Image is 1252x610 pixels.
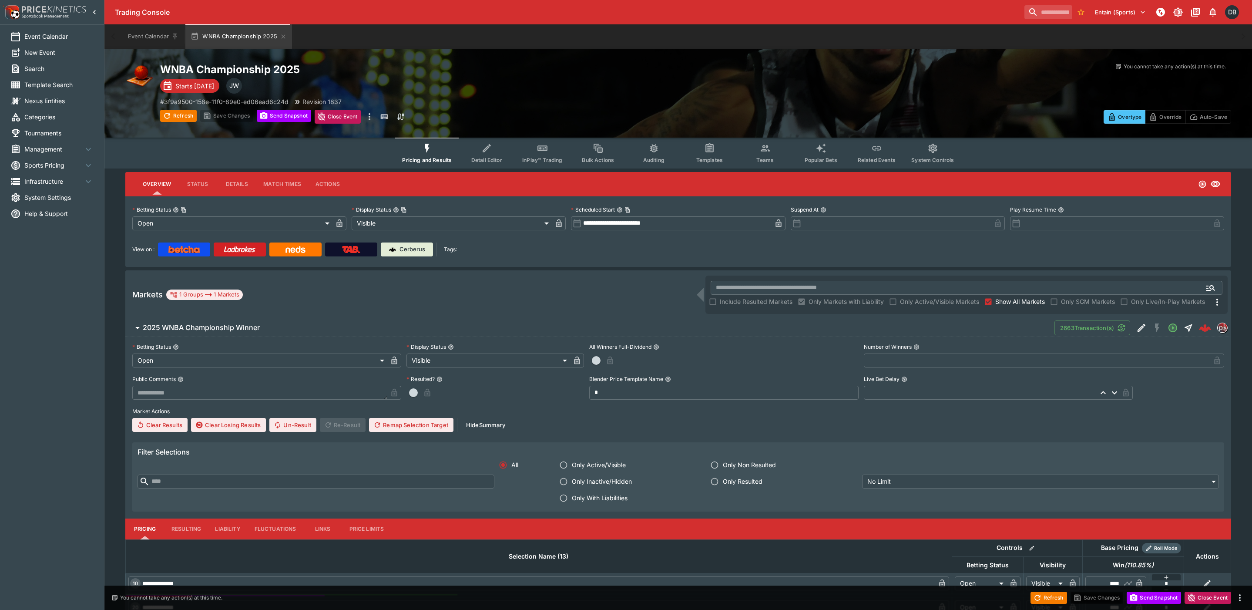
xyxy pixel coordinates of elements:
button: Un-Result [269,418,316,432]
p: Live Bet Delay [864,375,900,383]
button: Documentation [1188,4,1203,20]
svg: Open [1198,180,1207,189]
svg: Open [1168,323,1178,333]
span: Nexus Entities [24,96,94,105]
div: Open [132,216,332,230]
input: search [1024,5,1072,19]
p: Number of Winners [864,343,912,350]
p: You cannot take any action(s) at this time. [120,594,222,602]
p: Override [1159,112,1182,121]
span: Infrastructure [24,177,83,186]
span: Only Resulted [723,477,762,486]
span: All [511,460,518,469]
button: Select Tenant [1090,5,1151,19]
button: Scheduled StartCopy To Clipboard [617,207,623,213]
div: Visible [406,354,570,367]
button: Copy To Clipboard [181,207,187,213]
button: No Bookmarks [1074,5,1088,19]
button: Details [217,174,256,195]
span: Roll Mode [1151,545,1181,552]
div: Visible [352,216,552,230]
span: Bulk Actions [582,157,614,163]
img: Betcha [168,246,200,253]
button: Copy To Clipboard [401,207,407,213]
button: Send Snapshot [257,110,311,122]
a: 1c086841-3d68-4de8-bc83-16b165b00989 [1196,319,1214,337]
span: 10 [131,580,140,586]
button: Match Times [256,174,308,195]
div: pricekinetics [1217,323,1228,333]
div: Start From [1104,110,1231,124]
span: Template Search [24,80,94,89]
p: Betting Status [132,343,171,350]
div: Daniel Beswick [1225,5,1239,19]
p: Display Status [406,343,446,350]
h6: 2025 WNBA Championship Winner [143,323,260,332]
button: Auto-Save [1185,110,1231,124]
button: 2025 WNBA Championship Winner [125,319,1054,337]
div: Open [132,354,387,367]
button: Play Resume Time [1058,207,1064,213]
th: Actions [1184,539,1231,573]
span: Pricing and Results [402,157,452,163]
img: basketball.png [125,63,153,91]
span: Templates [696,157,723,163]
button: Pricing [125,519,164,539]
span: Event Calendar [24,32,94,41]
img: Cerberus [389,246,396,253]
span: Only Inactive/Hidden [572,477,632,486]
button: Override [1145,110,1185,124]
button: Refresh [1030,592,1067,604]
span: Include Resulted Markets [720,297,792,306]
button: Betting StatusCopy To Clipboard [173,207,179,213]
button: Edit Detail [1134,320,1149,336]
img: PriceKinetics [22,6,86,13]
button: Liability [208,519,247,539]
p: Display Status [352,206,391,213]
button: HideSummary [461,418,510,432]
p: Suspend At [791,206,819,213]
p: All Winners Full-Dividend [589,343,651,350]
span: Help & Support [24,209,94,218]
span: Selection Name (13) [499,551,578,562]
h2: Copy To Clipboard [160,63,696,76]
span: InPlay™ Trading [522,157,562,163]
h5: Markets [132,290,163,300]
span: Only Markets with Liability [809,297,884,306]
img: PriceKinetics Logo [3,3,20,21]
button: Number of Winners [913,344,920,350]
label: View on : [132,243,154,256]
span: Only Active/Visible [572,460,626,469]
p: Blender Price Template Name [589,375,663,383]
span: Search [24,64,94,73]
p: Scheduled Start [571,206,615,213]
button: more [1235,593,1245,603]
img: Ladbrokes [224,246,255,253]
span: New Event [24,48,94,57]
button: Fluctuations [248,519,303,539]
div: Base Pricing [1098,543,1142,553]
a: Cerberus [381,243,433,256]
div: Visible [1026,576,1066,590]
button: Status [178,174,217,195]
button: Actions [308,174,347,195]
button: Straight [1181,320,1196,336]
p: Auto-Save [1200,112,1227,121]
button: Bulk edit [1026,543,1037,554]
button: Resulted? [436,376,443,382]
button: Suspend At [820,207,826,213]
span: Only With Liabilities [572,493,628,502]
span: Only Non Resulted [723,460,776,469]
img: logo-cerberus--red.svg [1199,322,1211,334]
button: Price Limits [342,519,391,539]
span: Win(110.85%) [1103,560,1163,570]
button: 2663Transaction(s) [1054,320,1130,335]
p: Overtype [1118,112,1141,121]
div: Show/hide Price Roll mode configuration. [1142,543,1181,553]
button: Daniel Beswick [1222,3,1242,22]
button: Toggle light/dark mode [1170,4,1186,20]
p: Resulted? [406,375,435,383]
button: Open [1203,280,1218,296]
button: Display StatusCopy To Clipboard [393,207,399,213]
